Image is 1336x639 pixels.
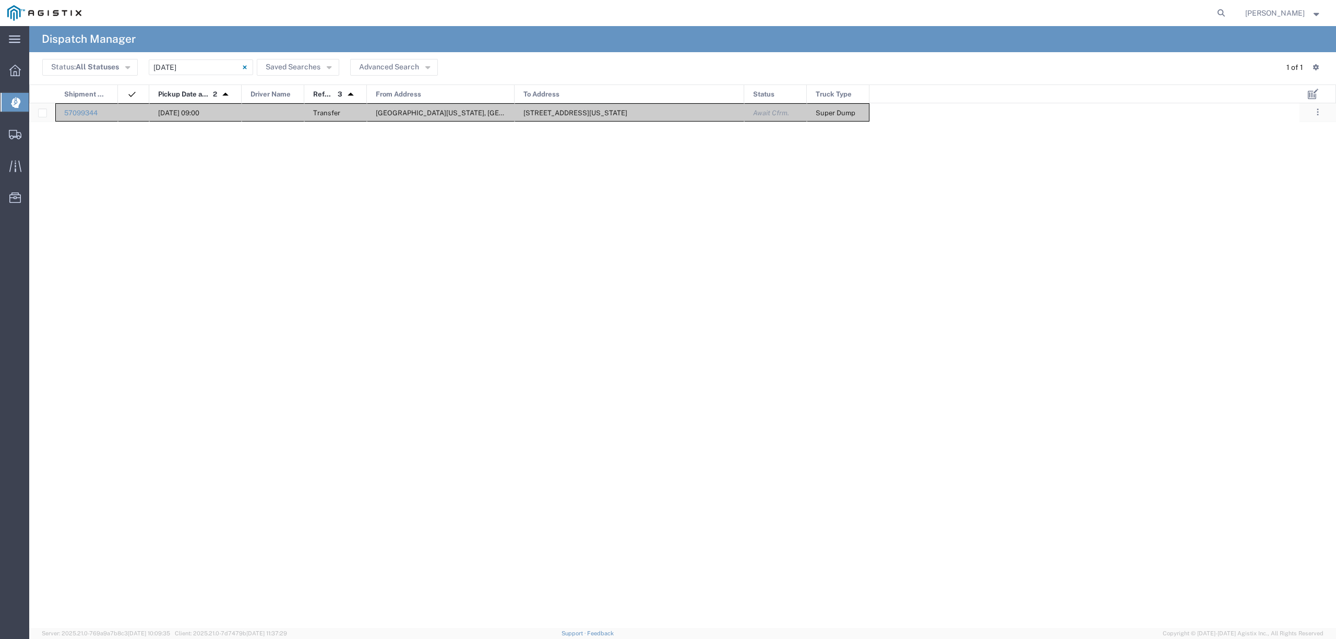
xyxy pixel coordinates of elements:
button: Advanced Search [350,59,438,76]
span: 2 [213,85,217,104]
span: Shipment No. [64,85,106,104]
span: From Address [376,85,421,104]
span: Driver Name [250,85,291,104]
span: Server: 2025.21.0-769a9a7b8c3 [42,630,170,636]
span: 10/15/2025, 09:00 [158,109,199,117]
span: Await Cfrm. [753,109,789,117]
h4: Dispatch Manager [42,26,136,52]
span: Copyright © [DATE]-[DATE] Agistix Inc., All Rights Reserved [1163,629,1323,638]
span: [DATE] 10:09:35 [128,630,170,636]
span: Transfer [313,109,340,117]
img: logo [7,5,81,21]
span: [DATE] 11:37:29 [246,630,287,636]
span: To Address [523,85,559,104]
span: . . . [1317,106,1319,118]
span: All Statuses [76,63,119,71]
img: arrow-dropup.svg [217,86,234,103]
span: Clinton Ave & Locan Ave, Fresno, California, 93619, United States [376,109,558,117]
button: ... [1310,105,1325,119]
span: Reference [313,85,334,104]
span: Truck Type [816,85,852,104]
img: icon [127,89,137,100]
div: 1 of 1 [1286,62,1305,73]
span: 308 W Alluvial Ave, Clovis, California, 93611, United States [523,109,627,117]
a: Support [562,630,588,636]
img: arrow-dropup.svg [342,86,359,103]
span: 3 [338,85,342,104]
button: [PERSON_NAME] [1245,7,1322,19]
a: 57099344 [64,109,98,117]
button: Status:All Statuses [42,59,138,76]
span: Lorretta Ayala [1245,7,1305,19]
button: Saved Searches [257,59,339,76]
a: Feedback [587,630,614,636]
span: Client: 2025.21.0-7d7479b [175,630,287,636]
span: Status [753,85,774,104]
span: Super Dump [816,109,855,117]
span: Pickup Date and Time [158,85,209,104]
